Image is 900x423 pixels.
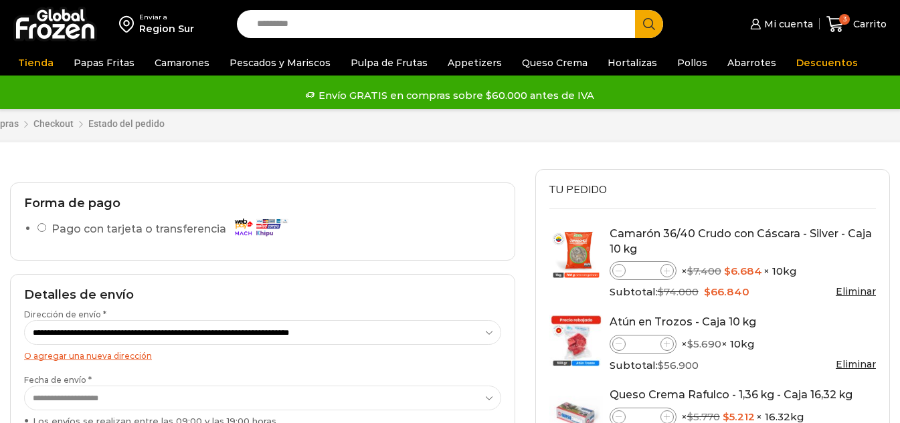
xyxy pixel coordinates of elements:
button: Search button [635,10,663,38]
span: $ [658,285,664,298]
a: O agregar una nueva dirección [24,351,152,361]
div: Subtotal: [610,285,876,299]
span: Mi cuenta [761,17,813,31]
span: $ [723,410,729,423]
bdi: 74.000 [658,285,699,298]
span: Tu pedido [549,182,607,197]
span: $ [724,265,731,277]
a: Queso Crema Rafulco - 1,36 kg - Caja 16,32 kg [610,388,852,401]
a: Mi cuenta [747,11,812,37]
a: Appetizers [441,50,509,76]
label: Pago con tarjeta o transferencia [52,218,294,241]
span: $ [687,337,693,350]
a: Pulpa de Frutas [344,50,434,76]
input: Product quantity [626,336,660,352]
img: address-field-icon.svg [119,13,139,35]
div: Region Sur [139,22,194,35]
h2: Forma de pago [24,196,501,211]
a: Descuentos [790,50,865,76]
div: × × 10kg [610,261,876,280]
bdi: 5.690 [687,337,721,350]
a: Atún en Trozos - Caja 10 kg [610,315,756,328]
input: Product quantity [626,263,660,279]
a: Pollos [670,50,714,76]
a: Tienda [11,50,60,76]
bdi: 66.840 [704,285,749,298]
span: $ [704,285,711,298]
a: Eliminar [836,285,876,297]
select: Fecha de envío * Los envíos se realizan entre las 09:00 y las 19:00 horas. [24,386,501,410]
a: Camarones [148,50,216,76]
a: Camarón 36/40 Crudo con Cáscara - Silver - Caja 10 kg [610,227,872,255]
span: $ [658,359,664,372]
div: × × 10kg [610,335,876,354]
bdi: 6.684 [724,265,762,277]
label: Dirección de envío * [24,309,501,345]
span: $ [687,410,693,423]
bdi: 5.212 [723,410,755,423]
a: Eliminar [836,358,876,370]
bdi: 5.770 [687,410,720,423]
h2: Detalles de envío [24,288,501,303]
a: Pescados y Mariscos [223,50,337,76]
a: Hortalizas [601,50,664,76]
div: Enviar a [139,13,194,22]
select: Dirección de envío * [24,320,501,345]
a: Papas Fritas [67,50,141,76]
span: $ [687,265,693,277]
bdi: 7.400 [687,265,721,277]
bdi: 56.900 [658,359,699,372]
span: 3 [839,14,850,25]
a: 3 Carrito [826,9,887,40]
a: Abarrotes [721,50,783,76]
span: Carrito [850,17,887,31]
a: Queso Crema [515,50,594,76]
img: Pago con tarjeta o transferencia [230,215,290,239]
div: Subtotal: [610,358,876,373]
